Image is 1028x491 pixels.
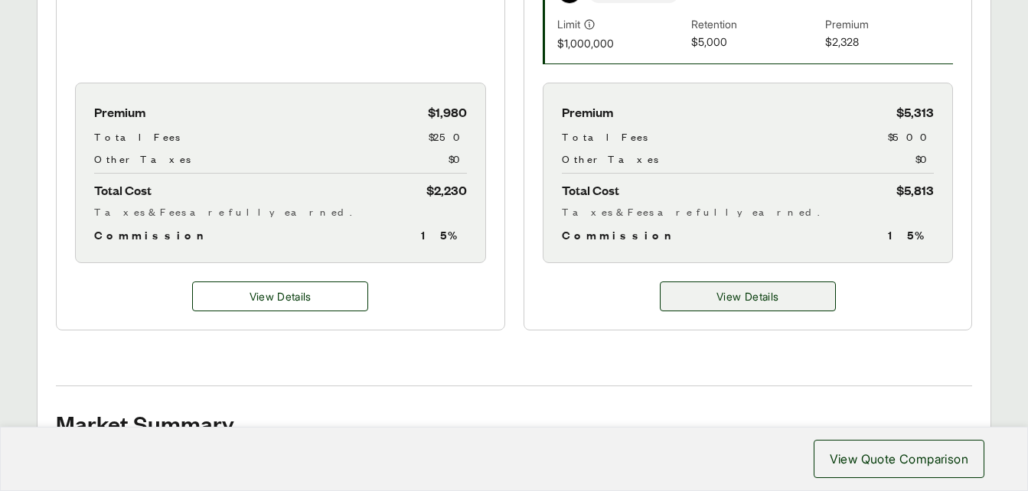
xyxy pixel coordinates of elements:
div: Taxes & Fees are fully earned. [562,203,935,219]
span: Other Taxes [94,151,191,167]
span: $1,000,000 [557,35,685,51]
span: $2,328 [825,34,953,51]
span: View Details [250,288,312,304]
span: $5,000 [691,34,819,51]
span: $5,313 [896,102,934,122]
span: Limit [557,16,580,32]
span: Total Cost [562,180,619,200]
span: Total Fees [94,128,180,145]
span: $1,980 [428,102,467,122]
span: $2,230 [426,180,467,200]
div: Taxes & Fees are fully earned. [94,203,467,219]
span: View Details [716,288,778,304]
span: $0 [915,151,934,167]
button: View Details [192,281,368,311]
a: CFC details [192,281,368,311]
span: Premium [562,102,613,122]
span: View Quote Comparison [830,450,968,468]
span: Commission [94,226,210,244]
h2: Market Summary [56,411,972,435]
span: Commission [562,226,678,244]
span: Retention [691,16,819,34]
span: Premium [825,16,953,34]
span: 15 % [888,226,934,244]
span: 15 % [421,226,467,244]
span: $0 [449,151,467,167]
a: Coalition details [660,281,836,311]
span: $250 [429,128,467,145]
button: View Quote Comparison [814,440,984,478]
span: Other Taxes [562,151,658,167]
span: Premium [94,102,145,122]
span: Total Cost [94,180,152,200]
span: Total Fees [562,128,648,145]
button: View Details [660,281,836,311]
span: $500 [888,128,934,145]
span: $5,813 [896,180,934,200]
